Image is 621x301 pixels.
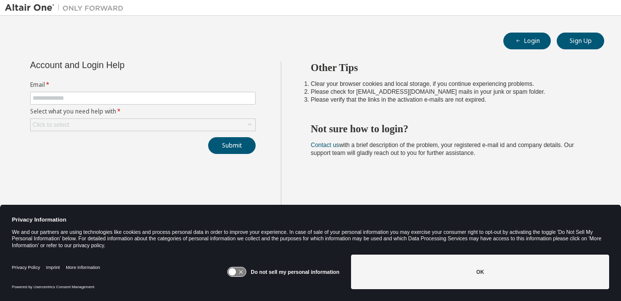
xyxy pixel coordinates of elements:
h2: Other Tips [311,61,587,74]
img: Altair One [5,3,129,13]
li: Please check for [EMAIL_ADDRESS][DOMAIN_NAME] mails in your junk or spam folder. [311,88,587,96]
a: Contact us [311,142,339,149]
span: with a brief description of the problem, your registered e-mail id and company details. Our suppo... [311,142,574,156]
div: Account and Login Help [30,61,211,69]
button: Login [503,33,551,49]
li: Clear your browser cookies and local storage, if you continue experiencing problems. [311,80,587,88]
li: Please verify that the links in the activation e-mails are not expired. [311,96,587,104]
label: Email [30,81,256,89]
div: Click to select [33,121,69,129]
div: Click to select [31,119,255,131]
h2: Not sure how to login? [311,122,587,135]
button: Submit [208,137,256,154]
button: Sign Up [557,33,604,49]
label: Select what you need help with [30,108,256,115]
